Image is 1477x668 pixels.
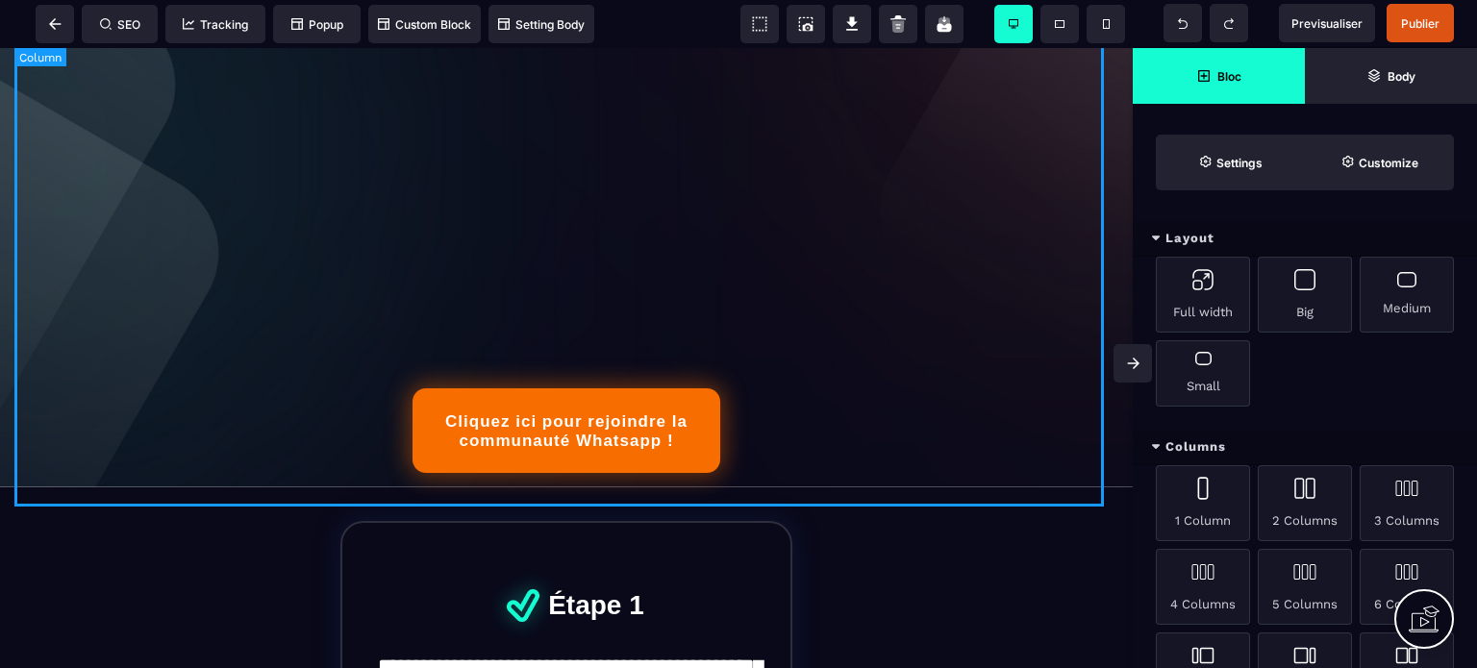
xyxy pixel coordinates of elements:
div: 5 Columns [1258,549,1352,625]
span: Settings [1156,135,1305,190]
strong: Settings [1216,156,1263,170]
span: View components [740,5,779,43]
span: Custom Block [378,17,471,32]
span: Screenshot [787,5,825,43]
span: Setting Body [498,17,585,32]
div: Small [1156,340,1250,407]
button: Cliquez ici pour rejoindre la communauté Whatsapp ! [413,340,720,425]
div: 1 Column [1156,465,1250,541]
div: 4 Columns [1156,549,1250,625]
div: Layout [1133,221,1477,257]
span: Popup [291,17,343,32]
div: Columns [1133,430,1477,465]
img: 5b0f7acec7050026322c7a33464a9d2d_df1180c19b023640bdd1f6191e6afa79_big_tick.png [484,518,563,597]
span: Publier [1401,16,1439,31]
span: Tracking [183,17,248,32]
strong: Customize [1359,156,1418,170]
text: Étape 1 [543,537,649,578]
span: Open Style Manager [1305,135,1454,190]
div: 6 Columns [1360,549,1454,625]
span: Open Blocks [1133,48,1305,104]
div: Full width [1156,257,1250,333]
div: 2 Columns [1258,465,1352,541]
strong: Bloc [1217,69,1241,84]
span: SEO [100,17,140,32]
span: Open Layer Manager [1305,48,1477,104]
div: Big [1258,257,1352,333]
div: 3 Columns [1360,465,1454,541]
strong: Body [1388,69,1415,84]
span: Previsualiser [1291,16,1363,31]
span: Preview [1279,4,1375,42]
div: Medium [1360,257,1454,333]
